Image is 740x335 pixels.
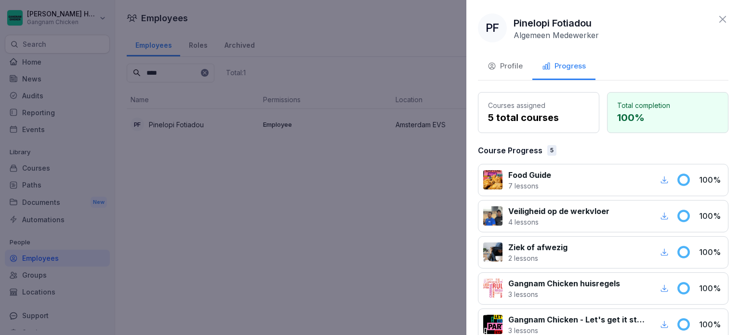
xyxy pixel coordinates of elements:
p: 100 % [699,246,723,258]
p: Courses assigned [488,100,589,110]
div: PF [478,13,507,42]
p: 100 % [699,210,723,222]
p: Gangnam Chicken - Let's get it started! [508,314,647,325]
p: 100 % [699,319,723,330]
div: Progress [542,61,586,72]
p: Veiligheid op de werkvloer [508,205,609,217]
p: 3 lessons [508,289,620,299]
p: Algemeen Medewerker [514,30,599,40]
p: Total completion [617,100,718,110]
p: 4 lessons [508,217,609,227]
p: Ziek of afwezig [508,241,568,253]
p: 100 % [617,110,718,125]
p: Course Progress [478,145,542,156]
div: 5 [547,145,556,156]
button: Profile [478,54,532,80]
p: Pinelopi Fotiadou [514,16,592,30]
p: 5 total courses [488,110,589,125]
p: 100 % [699,174,723,186]
p: 100 % [699,282,723,294]
p: Food Guide [508,169,551,181]
p: Gangnam Chicken huisregels [508,278,620,289]
p: 2 lessons [508,253,568,263]
p: 7 lessons [508,181,551,191]
div: Profile [488,61,523,72]
button: Progress [532,54,595,80]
